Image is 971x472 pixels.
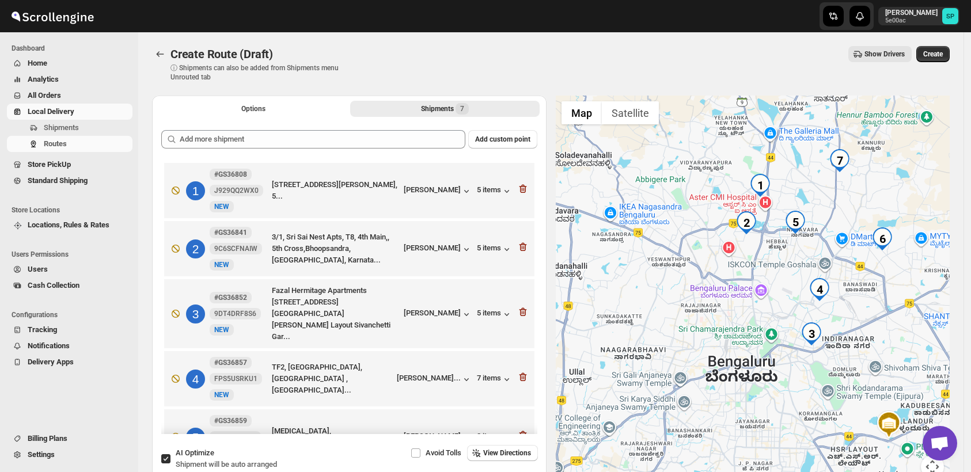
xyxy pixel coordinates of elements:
button: User menu [878,7,959,25]
div: 1 [186,181,205,200]
b: #GS36857 [214,359,247,367]
span: Avoid Tolls [426,448,461,457]
span: Add custom point [475,135,530,144]
span: Configurations [12,310,132,319]
button: Show street map [562,101,602,124]
button: 7 items [477,374,513,385]
div: 4 [186,370,205,389]
button: 8 items [477,432,513,443]
span: NEW [214,326,229,334]
button: Tracking [7,322,132,338]
p: [PERSON_NAME] [885,8,938,17]
span: Home [28,59,47,67]
span: NEW [214,261,229,269]
span: 7 [460,104,464,113]
span: Users [28,265,48,273]
div: Selected Shipments [152,121,547,439]
span: Locations, Rules & Rates [28,220,109,229]
button: View Directions [467,445,538,461]
button: 5 items [477,243,513,255]
div: 4 [808,278,831,301]
button: All Route Options [159,101,348,117]
span: Billing Plans [28,434,67,443]
b: #GS36808 [214,170,247,178]
span: Options [241,104,265,113]
div: [PERSON_NAME]... [397,374,461,382]
span: YOB4INBU1A [214,432,256,441]
span: Settings [28,450,55,459]
button: Notifications [7,338,132,354]
div: 3 [800,322,823,345]
div: 5 [784,211,807,234]
button: Shipments [7,120,132,136]
span: Users Permissions [12,250,132,259]
button: Routes [152,46,168,62]
div: 3 [186,304,205,323]
span: Store PickUp [28,160,71,169]
button: Home [7,55,132,71]
span: Delivery Apps [28,357,74,366]
span: Sulakshana Pundle [942,8,958,24]
button: Billing Plans [7,431,132,447]
button: Create [916,46,950,62]
div: 2 [735,211,758,234]
b: #GS36852 [214,294,247,302]
button: All Orders [7,87,132,104]
b: #GS36841 [214,229,247,237]
span: All Orders [28,91,61,100]
span: NEW [214,391,229,399]
img: ScrollEngine [9,2,96,31]
button: Locations, Rules & Rates [7,217,132,233]
button: [PERSON_NAME] [404,309,472,320]
button: Selected Shipments [350,101,539,117]
span: Dashboard [12,44,132,53]
button: Analytics [7,71,132,87]
div: 7 [828,149,851,172]
span: AI Optimize [176,448,214,457]
span: Store Locations [12,205,132,215]
button: 5 items [477,309,513,320]
div: 2 [186,239,205,258]
b: #GS36859 [214,417,247,425]
button: [PERSON_NAME] [404,185,472,197]
span: Local Delivery [28,107,74,116]
button: Show satellite imagery [602,101,659,124]
button: [PERSON_NAME]... [397,374,472,385]
span: Tracking [28,325,57,334]
text: SP [946,13,954,20]
span: FPS5USRKU1 [214,374,257,383]
span: View Directions [483,448,531,458]
span: Cash Collection [28,281,79,290]
span: 9C6SCFNAIW [214,244,257,253]
p: 5e00ac [885,17,938,24]
button: Settings [7,447,132,463]
span: NEW [214,203,229,211]
span: Standard Shipping [28,176,88,185]
span: Notifications [28,341,70,350]
span: Shipment will be auto arranged [176,460,277,469]
div: [MEDICAL_DATA],[STREET_ADDRESS], Indi... [272,425,399,448]
button: [PERSON_NAME] [404,243,472,255]
span: Shipments [44,123,79,132]
button: Users [7,261,132,277]
span: 9DT4DRF8S6 [214,309,256,318]
button: Add custom point [468,130,537,149]
span: Analytics [28,75,59,83]
div: 1 [749,174,772,197]
button: Show Drivers [848,46,912,62]
span: Create [923,50,943,59]
button: Routes [7,136,132,152]
a: Open chat [923,426,957,460]
div: Fazal Hermitage Apartments [STREET_ADDRESS][GEOGRAPHIC_DATA][PERSON_NAME] Layout Sivanchetti Gar... [272,285,399,342]
div: [STREET_ADDRESS][PERSON_NAME], 5... [272,179,399,202]
span: J929QQ2WX0 [214,186,259,195]
div: 3/1, Sri Sai Nest Apts, T8, 4th Main,, 5th Cross,Bhoopsandra, [GEOGRAPHIC_DATA], Karnata... [272,231,399,266]
div: [PERSON_NAME] [404,432,472,443]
